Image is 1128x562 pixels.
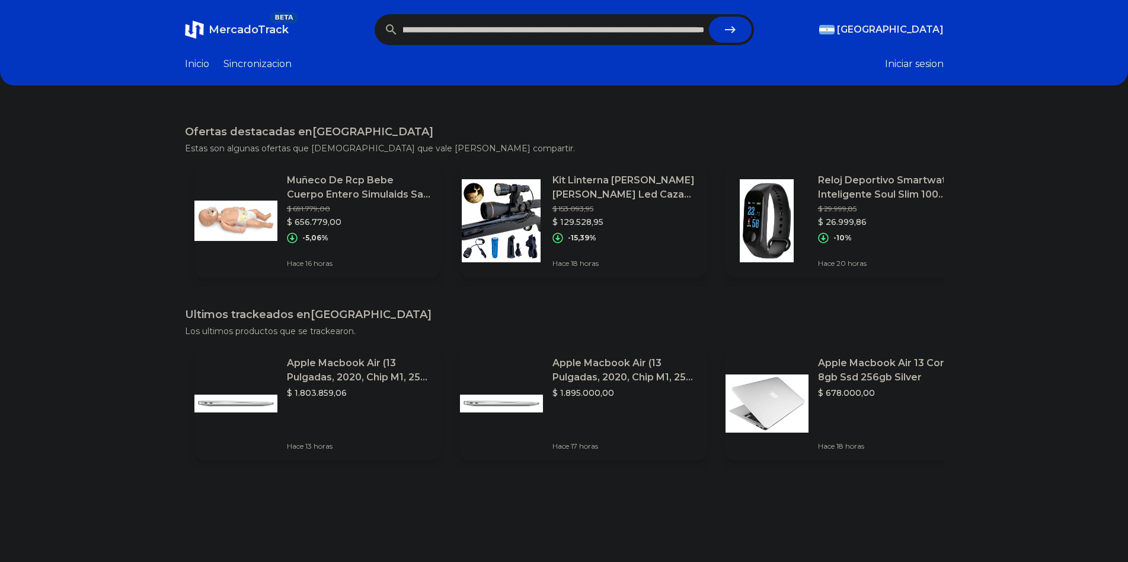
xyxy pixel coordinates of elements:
[818,173,963,202] p: Reloj Deportivo Smartwatch Inteligente Soul Slim 100 Sport
[552,173,697,202] p: Kit Linterna [PERSON_NAME] [PERSON_NAME] Led Caza [PERSON_NAME] Arsenal Batería 18650
[185,57,209,71] a: Inicio
[287,387,432,399] p: $ 1.803.859,06
[287,204,432,214] p: $ 691.779,00
[726,179,809,262] img: Featured image
[833,233,852,243] p: -10%
[460,179,543,262] img: Featured image
[185,20,204,39] img: MercadoTrack
[552,442,697,451] p: Hace 17 horas
[287,173,432,202] p: Muñeco De Rcp Bebe Cuerpo Entero Simulaids Sani Baby
[194,164,441,278] a: Featured imageMuñeco De Rcp Bebe Cuerpo Entero Simulaids Sani Baby$ 691.779,00$ 656.779,00-5,06%H...
[185,20,289,39] a: MercadoTrackBETA
[194,362,277,445] img: Featured image
[885,57,944,71] button: Iniciar sesion
[552,387,697,399] p: $ 1.895.000,00
[726,362,809,445] img: Featured image
[223,57,292,71] a: Sincronizacion
[552,259,697,268] p: Hace 18 horas
[726,164,972,278] a: Featured imageReloj Deportivo Smartwatch Inteligente Soul Slim 100 Sport$ 29.999,85$ 26.999,86-10...
[194,347,441,461] a: Featured imageApple Macbook Air (13 Pulgadas, 2020, Chip M1, 256 Gb De Ssd, 8 Gb De Ram) - Plata$...
[819,23,944,37] button: [GEOGRAPHIC_DATA]
[552,356,697,385] p: Apple Macbook Air (13 Pulgadas, 2020, Chip M1, 256 Gb De Ssd, 8 Gb De Ram) - Plata
[552,204,697,214] p: $ 153.093,95
[185,142,944,154] p: Estas son algunas ofertas que [DEMOGRAPHIC_DATA] que vale [PERSON_NAME] compartir.
[287,259,432,268] p: Hace 16 horas
[818,216,963,228] p: $ 26.999,86
[460,362,543,445] img: Featured image
[287,216,432,228] p: $ 656.779,00
[270,12,298,24] span: BETA
[460,347,707,461] a: Featured imageApple Macbook Air (13 Pulgadas, 2020, Chip M1, 256 Gb De Ssd, 8 Gb De Ram) - Plata$...
[302,233,328,243] p: -5,06%
[185,123,944,140] h1: Ofertas destacadas en [GEOGRAPHIC_DATA]
[818,356,963,385] p: Apple Macbook Air 13 Core I5 8gb Ssd 256gb Silver
[818,259,963,268] p: Hace 20 horas
[819,25,835,34] img: Argentina
[818,387,963,399] p: $ 678.000,00
[726,347,972,461] a: Featured imageApple Macbook Air 13 Core I5 8gb Ssd 256gb Silver$ 678.000,00Hace 18 horas
[552,216,697,228] p: $ 129.528,95
[287,442,432,451] p: Hace 13 horas
[185,325,944,337] p: Los ultimos productos que se trackearon.
[460,164,707,278] a: Featured imageKit Linterna [PERSON_NAME] [PERSON_NAME] Led Caza [PERSON_NAME] Arsenal Batería 186...
[568,233,596,243] p: -15,39%
[818,442,963,451] p: Hace 18 horas
[287,356,432,385] p: Apple Macbook Air (13 Pulgadas, 2020, Chip M1, 256 Gb De Ssd, 8 Gb De Ram) - Plata
[818,204,963,214] p: $ 29.999,85
[209,23,289,36] span: MercadoTrack
[194,179,277,262] img: Featured image
[837,23,944,37] span: [GEOGRAPHIC_DATA]
[185,306,944,323] h1: Ultimos trackeados en [GEOGRAPHIC_DATA]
